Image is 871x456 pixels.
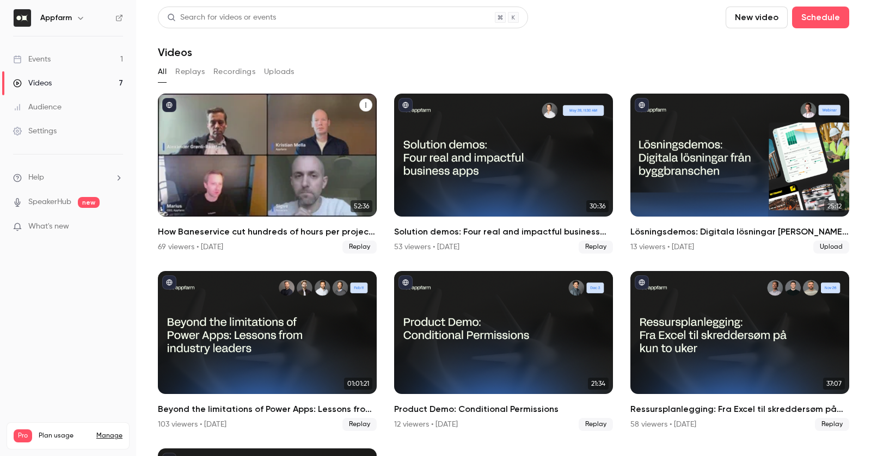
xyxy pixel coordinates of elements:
[158,46,192,59] h1: Videos
[394,225,613,238] h2: Solution demos: Four real and impactful business apps
[158,63,167,81] button: All
[213,63,255,81] button: Recordings
[13,78,52,89] div: Videos
[394,242,459,252] div: 53 viewers • [DATE]
[78,197,100,208] span: new
[394,94,613,254] a: 30:36Solution demos: Four real and impactful business apps53 viewers • [DATE]Replay
[630,225,849,238] h2: Lösningsdemos: Digitala lösningar [PERSON_NAME] byggbranschen
[394,94,613,254] li: Solution demos: Four real and impactful business apps
[158,225,377,238] h2: How Baneservice cut hundreds of hours per project with AI no-code solution
[824,200,845,212] span: 25:12
[726,7,788,28] button: New video
[630,271,849,431] li: Ressursplanlegging: Fra Excel til skreddersøm på kun to uker
[398,275,413,289] button: published
[162,98,176,112] button: published
[13,172,123,183] li: help-dropdown-opener
[586,200,609,212] span: 30:36
[28,221,69,232] span: What's new
[579,241,613,254] span: Replay
[635,98,649,112] button: published
[630,419,696,430] div: 58 viewers • [DATE]
[158,419,226,430] div: 103 viewers • [DATE]
[158,94,377,254] a: 52:36How Baneservice cut hundreds of hours per project with AI no-code solution69 viewers • [DATE...
[630,94,849,254] a: 25:12Lösningsdemos: Digitala lösningar [PERSON_NAME] byggbranschen13 viewers • [DATE]Upload
[13,126,57,137] div: Settings
[40,13,72,23] h6: Appfarm
[28,172,44,183] span: Help
[792,7,849,28] button: Schedule
[823,378,845,390] span: 37:07
[394,419,458,430] div: 12 viewers • [DATE]
[398,98,413,112] button: published
[264,63,295,81] button: Uploads
[630,403,849,416] h2: Ressursplanlegging: Fra Excel til skreddersøm på kun to uker
[14,429,32,442] span: Pro
[175,63,205,81] button: Replays
[13,102,62,113] div: Audience
[158,242,223,252] div: 69 viewers • [DATE]
[158,7,849,449] section: Videos
[630,242,694,252] div: 13 viewers • [DATE]
[14,9,31,27] img: Appfarm
[394,271,613,431] li: Product Demo: Conditional Permissions
[158,94,377,254] li: How Baneservice cut hundreds of hours per project with AI no-code solution
[815,418,849,431] span: Replay
[162,275,176,289] button: published
[342,241,377,254] span: Replay
[96,432,122,440] a: Manage
[28,196,71,208] a: SpeakerHub
[635,275,649,289] button: published
[813,241,849,254] span: Upload
[342,418,377,431] span: Replay
[394,271,613,431] a: 21:34Product Demo: Conditional Permissions12 viewers • [DATE]Replay
[630,271,849,431] a: 37:07Ressursplanlegging: Fra Excel til skreddersøm på kun to uker58 viewers • [DATE]Replay
[158,403,377,416] h2: Beyond the limitations of Power Apps: Lessons from industry leaders
[351,200,372,212] span: 52:36
[588,378,609,390] span: 21:34
[39,432,90,440] span: Plan usage
[344,378,372,390] span: 01:01:21
[630,94,849,254] li: Lösningsdemos: Digitala lösningar från byggbranschen
[158,271,377,431] a: 01:01:21Beyond the limitations of Power Apps: Lessons from industry leaders103 viewers • [DATE]Re...
[579,418,613,431] span: Replay
[394,403,613,416] h2: Product Demo: Conditional Permissions
[167,12,276,23] div: Search for videos or events
[13,54,51,65] div: Events
[158,271,377,431] li: Beyond the limitations of Power Apps: Lessons from industry leaders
